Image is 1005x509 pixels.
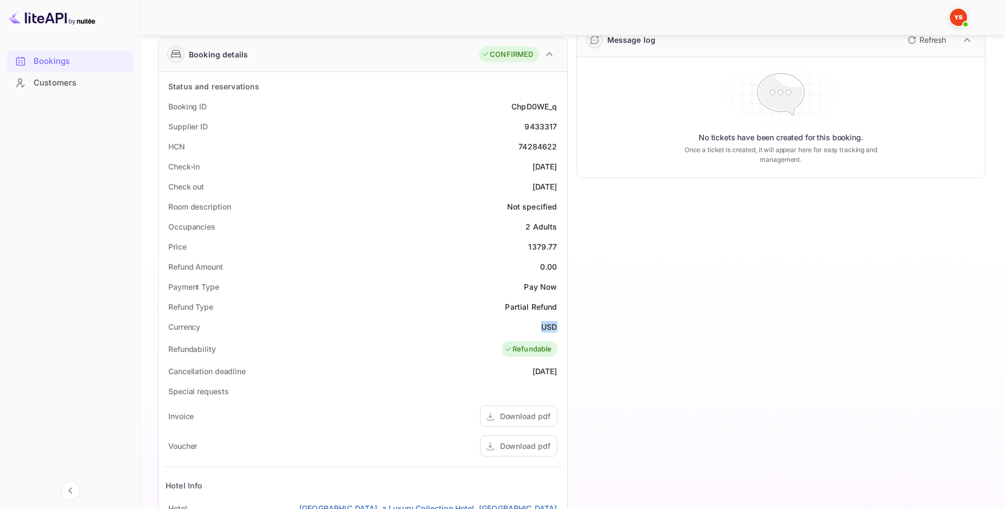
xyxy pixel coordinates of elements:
[168,366,246,377] div: Cancellation deadline
[528,241,557,252] div: 1379.77
[166,480,203,491] div: Hotel Info
[168,386,228,397] div: Special requests
[168,121,208,132] div: Supplier ID
[518,141,557,152] div: 74284622
[168,301,213,312] div: Refund Type
[500,410,550,422] div: Download pdf
[505,301,557,312] div: Partial Refund
[9,9,95,26] img: LiteAPI logo
[168,241,187,252] div: Price
[168,321,200,332] div: Currency
[168,281,219,292] div: Payment Type
[168,221,215,232] div: Occupancies
[168,261,223,272] div: Refund Amount
[6,51,134,71] a: Bookings
[34,55,128,68] div: Bookings
[168,101,207,112] div: Booking ID
[168,81,259,92] div: Status and reservations
[482,49,533,60] div: CONFIRMED
[168,440,197,452] div: Voucher
[950,9,967,26] img: Yandex Support
[507,201,557,212] div: Not specified
[533,366,557,377] div: [DATE]
[540,261,557,272] div: 0.00
[919,34,946,45] p: Refresh
[541,321,557,332] div: USD
[500,440,550,452] div: Download pdf
[168,181,204,192] div: Check out
[168,201,231,212] div: Room description
[511,101,557,112] div: ChpD0WE_q
[61,481,80,500] button: Collapse navigation
[6,51,134,72] div: Bookings
[671,145,891,165] p: Once a ticket is created, it will appear here for easy tracking and management.
[533,181,557,192] div: [DATE]
[168,343,216,355] div: Refundability
[168,161,200,172] div: Check-in
[901,31,950,49] button: Refresh
[504,344,552,355] div: Refundable
[607,34,656,45] div: Message log
[526,221,557,232] div: 2 Adults
[524,281,557,292] div: Pay Now
[533,161,557,172] div: [DATE]
[699,132,863,143] p: No tickets have been created for this booking.
[524,121,557,132] div: 9433317
[168,141,185,152] div: HCN
[34,77,128,89] div: Customers
[168,410,194,422] div: Invoice
[6,73,134,94] div: Customers
[6,73,134,93] a: Customers
[189,49,248,60] div: Booking details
